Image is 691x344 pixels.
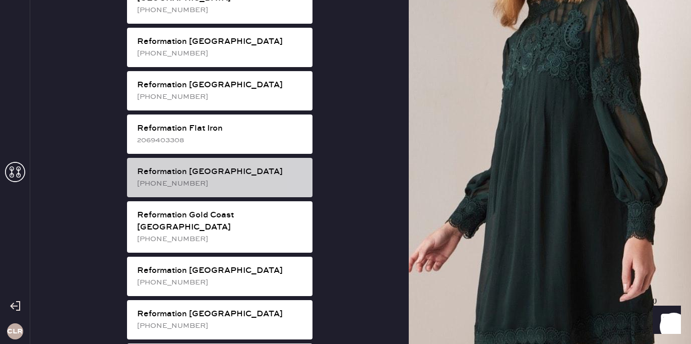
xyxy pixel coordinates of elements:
[137,308,304,320] div: Reformation [GEOGRAPHIC_DATA]
[137,5,304,16] div: [PHONE_NUMBER]
[137,135,304,146] div: 2069403308
[137,123,304,135] div: Reformation Flat Iron
[137,166,304,178] div: Reformation [GEOGRAPHIC_DATA]
[137,234,304,245] div: [PHONE_NUMBER]
[7,328,23,335] h3: CLR
[137,320,304,331] div: [PHONE_NUMBER]
[137,265,304,277] div: Reformation [GEOGRAPHIC_DATA]
[137,79,304,91] div: Reformation [GEOGRAPHIC_DATA]
[137,277,304,288] div: [PHONE_NUMBER]
[137,178,304,189] div: [PHONE_NUMBER]
[137,36,304,48] div: Reformation [GEOGRAPHIC_DATA]
[137,91,304,102] div: [PHONE_NUMBER]
[137,209,304,234] div: Reformation Gold Coast [GEOGRAPHIC_DATA]
[643,299,686,342] iframe: Front Chat
[137,48,304,59] div: [PHONE_NUMBER]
